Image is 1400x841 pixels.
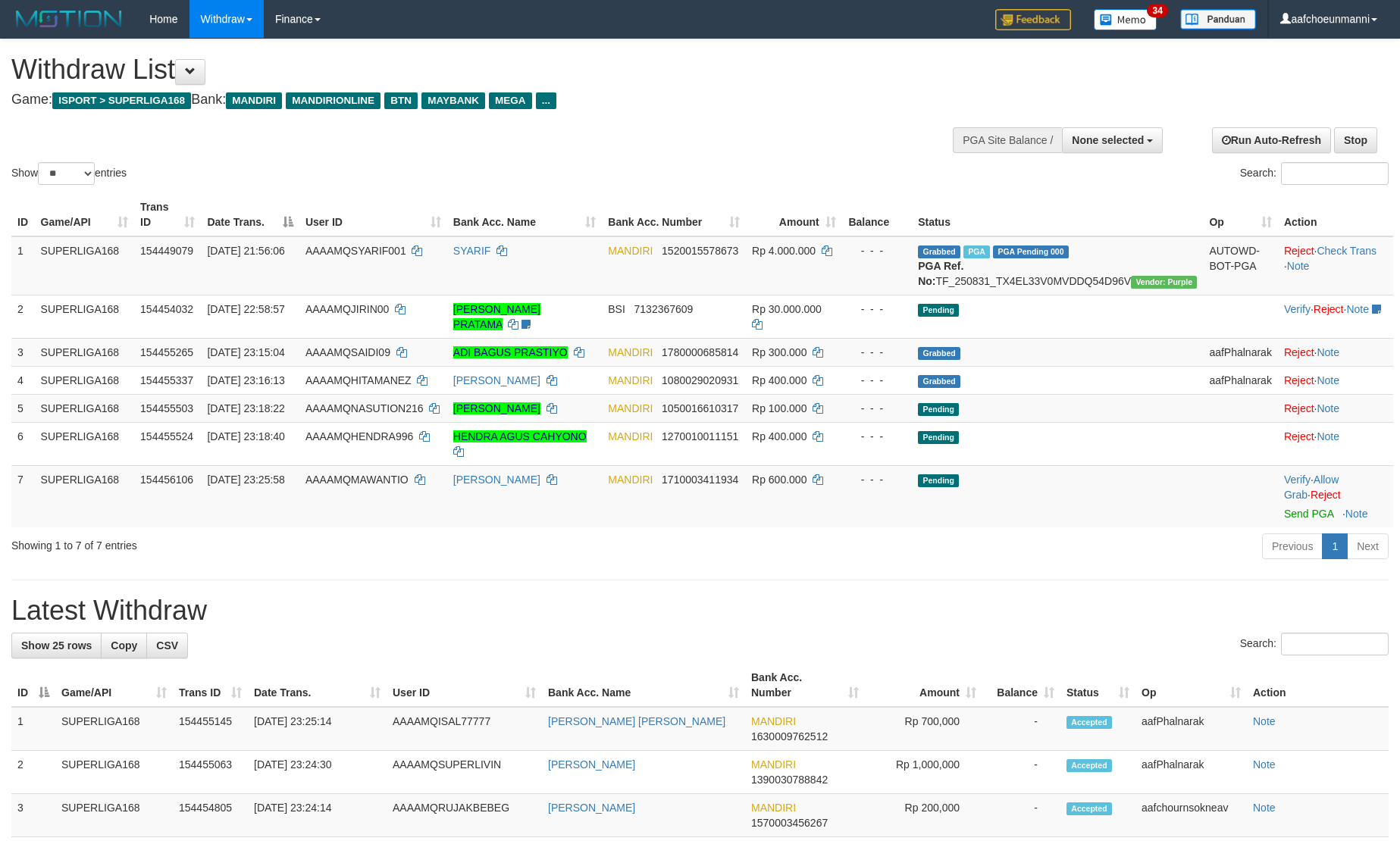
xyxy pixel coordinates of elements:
td: 5 [11,394,35,422]
a: Send PGA [1284,508,1333,520]
a: Note [1317,374,1339,386]
td: 3 [11,338,35,366]
th: Op: activate to sort column ascending [1135,664,1247,707]
span: CSV [156,639,178,652]
a: Note [1317,402,1339,414]
th: User ID: activate to sort column ascending [387,664,542,707]
span: MANDIRI [608,346,653,358]
b: PGA Ref. No: [918,260,963,287]
th: Date Trans.: activate to sort column ascending [248,664,387,707]
span: [DATE] 23:25:58 [207,474,284,486]
a: [PERSON_NAME] [453,402,540,414]
th: ID [11,193,35,236]
a: Note [1253,715,1276,727]
span: 154454032 [140,303,193,315]
th: Op: activate to sort column ascending [1203,193,1278,236]
th: Date Trans.: activate to sort column descending [201,193,299,236]
td: aafchournsokneav [1135,794,1247,837]
span: Rp 300.000 [752,346,806,358]
td: 154455145 [173,707,248,751]
a: Reject [1284,374,1314,386]
div: - - - [848,401,906,416]
a: Note [1346,303,1369,315]
a: Check Trans [1317,245,1377,257]
div: - - - [848,373,906,388]
span: Accepted [1066,802,1112,815]
a: Note [1287,260,1310,272]
th: Bank Acc. Name: activate to sort column ascending [447,193,602,236]
span: Accepted [1066,759,1112,772]
span: Grabbed [918,375,960,388]
td: SUPERLIGA168 [35,338,135,366]
span: MANDIRI [751,758,796,771]
span: BSI [608,303,625,315]
h1: Latest Withdraw [11,596,1389,626]
td: aafPhalnarak [1135,751,1247,794]
span: Rp 4.000.000 [752,245,816,257]
th: Amount: activate to sort column ascending [746,193,842,236]
td: SUPERLIGA168 [35,295,135,338]
span: Marked by aafchoeunmanni [963,245,990,258]
a: Note [1253,758,1276,771]
td: SUPERLIGA168 [55,751,173,794]
th: Balance [842,193,912,236]
span: [DATE] 23:15:04 [207,346,284,358]
a: CSV [146,633,188,658]
span: MEGA [489,92,532,109]
th: Game/API: activate to sort column ascending [35,193,135,236]
a: Next [1347,533,1389,559]
span: · [1284,474,1339,501]
div: - - - [848,345,906,360]
td: [DATE] 23:24:30 [248,751,387,794]
h1: Withdraw List [11,55,918,85]
td: · · [1278,236,1393,295]
span: 154455524 [140,430,193,442]
span: 154449079 [140,245,193,257]
h4: Game: Bank: [11,92,918,108]
th: Trans ID: activate to sort column ascending [134,193,201,236]
span: Copy 1270010011151 to clipboard [662,430,738,442]
td: · [1278,338,1393,366]
td: AAAAMQSUPERLIVIN [387,751,542,794]
a: Verify [1284,474,1311,486]
td: SUPERLIGA168 [55,794,173,837]
span: Copy 1710003411934 to clipboard [662,474,738,486]
div: - - - [848,472,906,487]
td: 154455063 [173,751,248,794]
span: AAAAMQSAIDI09 [305,346,390,358]
th: Bank Acc. Number: activate to sort column ascending [602,193,746,236]
a: Note [1345,508,1368,520]
td: 4 [11,366,35,394]
a: Note [1317,346,1339,358]
td: aafPhalnarak [1135,707,1247,751]
td: [DATE] 23:25:14 [248,707,387,751]
span: Vendor URL: https://trx4.1velocity.biz [1131,276,1197,289]
span: Pending [918,431,959,444]
span: [DATE] 21:56:06 [207,245,284,257]
span: Copy 1050016610317 to clipboard [662,402,738,414]
a: Reject [1314,303,1344,315]
span: Copy 1080029020931 to clipboard [662,374,738,386]
td: 3 [11,794,55,837]
span: Rp 100.000 [752,402,806,414]
th: Trans ID: activate to sort column ascending [173,664,248,707]
a: [PERSON_NAME] [453,374,540,386]
span: AAAAMQJIRIN00 [305,303,389,315]
span: 34 [1147,4,1167,17]
th: Action [1247,664,1389,707]
a: Copy [101,633,147,658]
span: Pending [918,403,959,416]
a: ADI BAGUS PRASTIYO [453,346,568,358]
span: MANDIRI [608,245,653,257]
span: ISPORT > SUPERLIGA168 [52,92,191,109]
a: Stop [1334,127,1377,153]
span: MANDIRI [751,715,796,727]
span: AAAAMQMAWANTIO [305,474,409,486]
a: Note [1317,430,1339,442]
th: ID: activate to sort column descending [11,664,55,707]
span: 154455265 [140,346,193,358]
a: [PERSON_NAME] [548,758,635,771]
td: 6 [11,422,35,465]
th: Game/API: activate to sort column ascending [55,664,173,707]
input: Search: [1281,633,1389,655]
